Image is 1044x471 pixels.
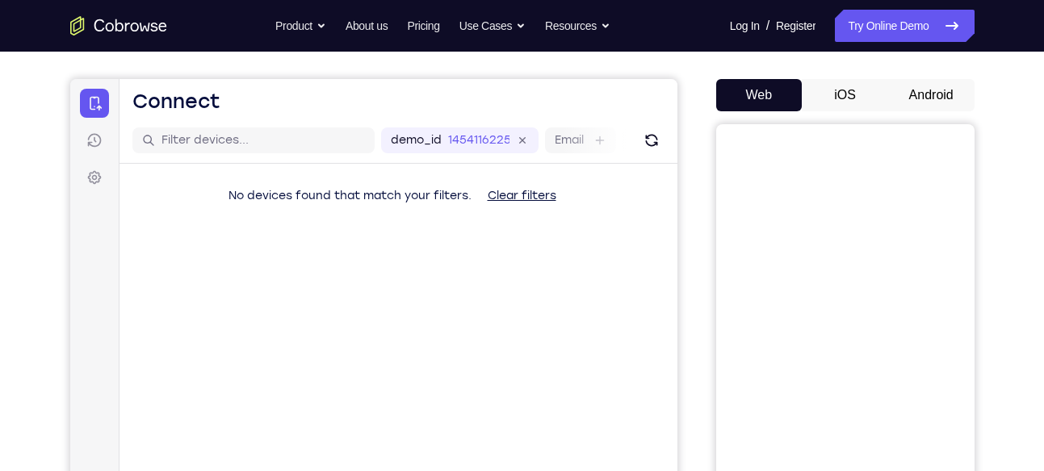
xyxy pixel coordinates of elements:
[275,10,326,42] button: Product
[407,10,439,42] a: Pricing
[545,10,610,42] button: Resources
[730,10,760,42] a: Log In
[459,10,526,42] button: Use Cases
[835,10,974,42] a: Try Online Demo
[346,10,388,42] a: About us
[776,10,815,42] a: Register
[716,79,803,111] button: Web
[70,16,167,35] a: Go to the home page
[802,79,888,111] button: iOS
[766,16,769,35] span: /
[405,101,499,133] button: Clear filters
[158,110,401,123] span: No devices found that match your filters.
[888,79,975,111] button: Android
